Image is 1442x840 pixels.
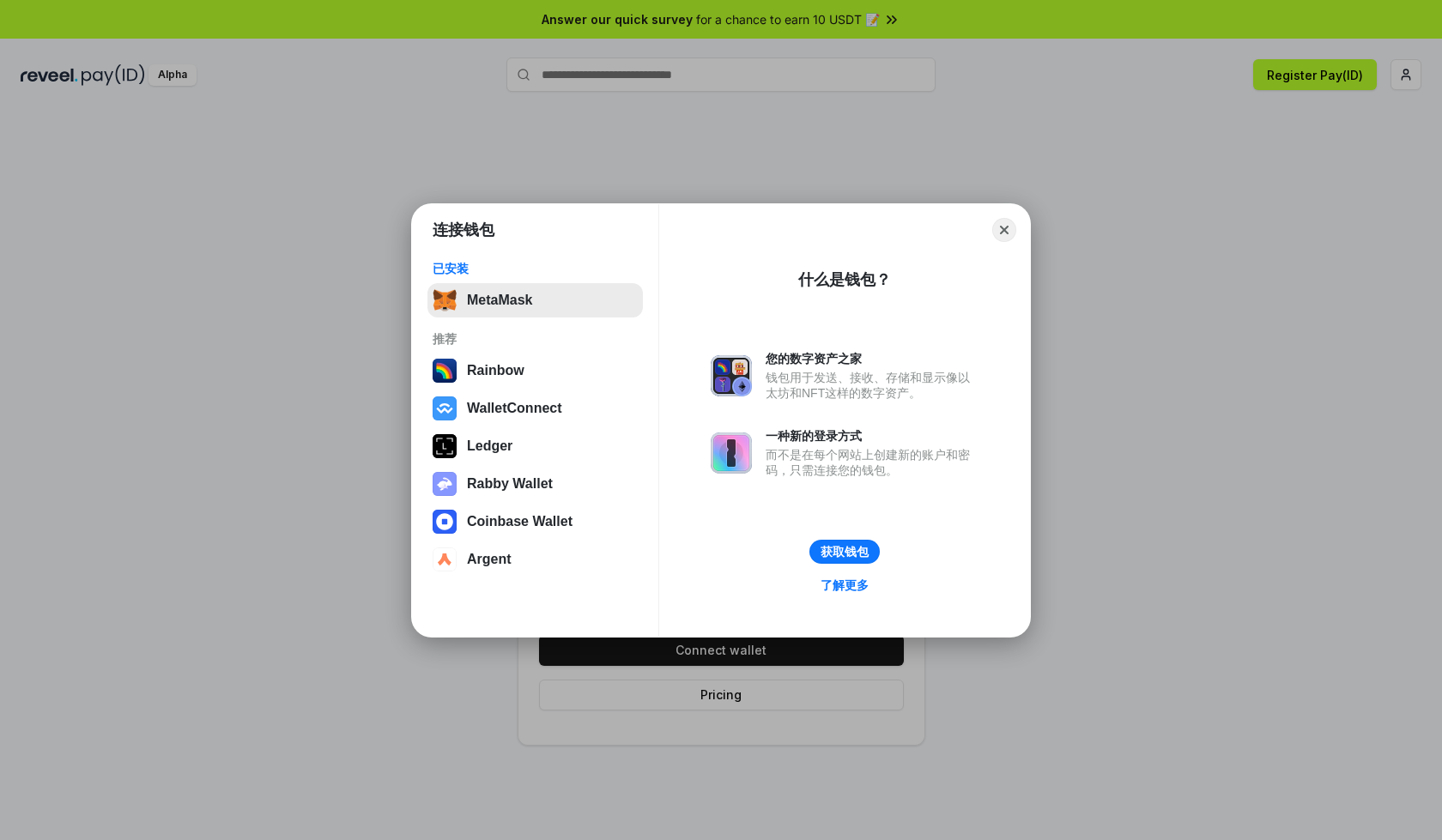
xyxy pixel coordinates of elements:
[809,540,880,564] button: 获取钱包
[467,476,553,492] div: Rabby Wallet
[821,544,869,559] div: 获取钱包
[433,331,638,347] div: 推荐
[433,359,457,383] img: svg+xml,%3Csvg%20width%3D%22120%22%20height%3D%22120%22%20viewBox%3D%220%200%20120%20120%22%20fil...
[433,434,457,458] img: svg+xml,%3Csvg%20xmlns%3D%22http%3A%2F%2Fwww.w3.org%2F2000%2Fsvg%22%20width%3D%2228%22%20height%3...
[821,577,869,593] div: 了解更多
[766,447,978,478] div: 而不是在每个网站上创建新的账户和密码，只需连接您的钱包。
[467,552,512,567] div: Argent
[467,438,512,454] div: Ledger
[467,514,573,529] div: Coinbase Wallet
[433,261,638,276] div: 已安装
[766,351,978,366] div: 您的数字资产之家
[433,220,494,240] h1: 连接钱包
[433,510,457,534] img: svg+xml,%3Csvg%20width%3D%2228%22%20height%3D%2228%22%20viewBox%3D%220%200%2028%2028%22%20fill%3D...
[433,288,457,312] img: svg+xml,%3Csvg%20fill%3D%22none%22%20height%3D%2233%22%20viewBox%3D%220%200%2035%2033%22%20width%...
[766,370,978,401] div: 钱包用于发送、接收、存储和显示像以太坊和NFT这样的数字资产。
[427,505,643,539] button: Coinbase Wallet
[427,429,643,463] button: Ledger
[766,428,978,444] div: 一种新的登录方式
[433,547,457,571] img: svg+xml,%3Csvg%20width%3D%2228%22%20height%3D%2228%22%20viewBox%3D%220%200%2028%2028%22%20fill%3D...
[992,218,1016,242] button: Close
[427,391,643,426] button: WalletConnect
[810,574,879,596] a: 了解更多
[711,355,752,396] img: svg+xml,%3Csvg%20xmlns%3D%22http%3A%2F%2Fwww.w3.org%2F2000%2Fsvg%22%20fill%3D%22none%22%20viewBox...
[427,354,643,388] button: Rainbow
[433,472,457,496] img: svg+xml,%3Csvg%20xmlns%3D%22http%3A%2F%2Fwww.w3.org%2F2000%2Fsvg%22%20fill%3D%22none%22%20viewBox...
[467,293,532,308] div: MetaMask
[467,363,524,378] div: Rainbow
[427,283,643,317] button: MetaMask
[711,432,752,474] img: svg+xml,%3Csvg%20xmlns%3D%22http%3A%2F%2Fwww.w3.org%2F2000%2Fsvg%22%20fill%3D%22none%22%20viewBox...
[798,269,891,290] div: 什么是钱包？
[467,401,562,416] div: WalletConnect
[427,467,643,501] button: Rabby Wallet
[433,396,457,420] img: svg+xml,%3Csvg%20width%3D%2228%22%20height%3D%2228%22%20viewBox%3D%220%200%2028%2028%22%20fill%3D...
[427,542,643,577] button: Argent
